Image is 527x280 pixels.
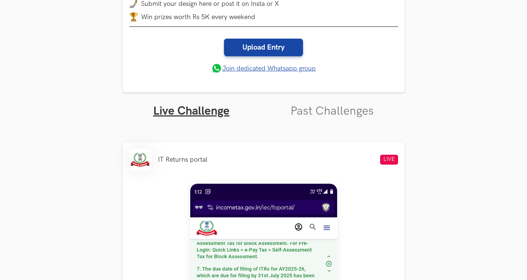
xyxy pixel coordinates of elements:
[380,155,398,165] span: LIVE
[123,92,405,118] ul: Tabs Interface
[290,104,374,118] a: Past Challenges
[153,104,230,118] a: Live Challenge
[211,63,222,74] img: whatsapp.png
[129,12,398,21] li: Win prizes worth Rs 5K every weekend
[211,63,316,74] a: Join dedicated Whatsapp group
[129,12,138,21] img: trophy.png
[224,39,303,56] a: Upload Entry
[158,156,207,164] li: IT Returns portal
